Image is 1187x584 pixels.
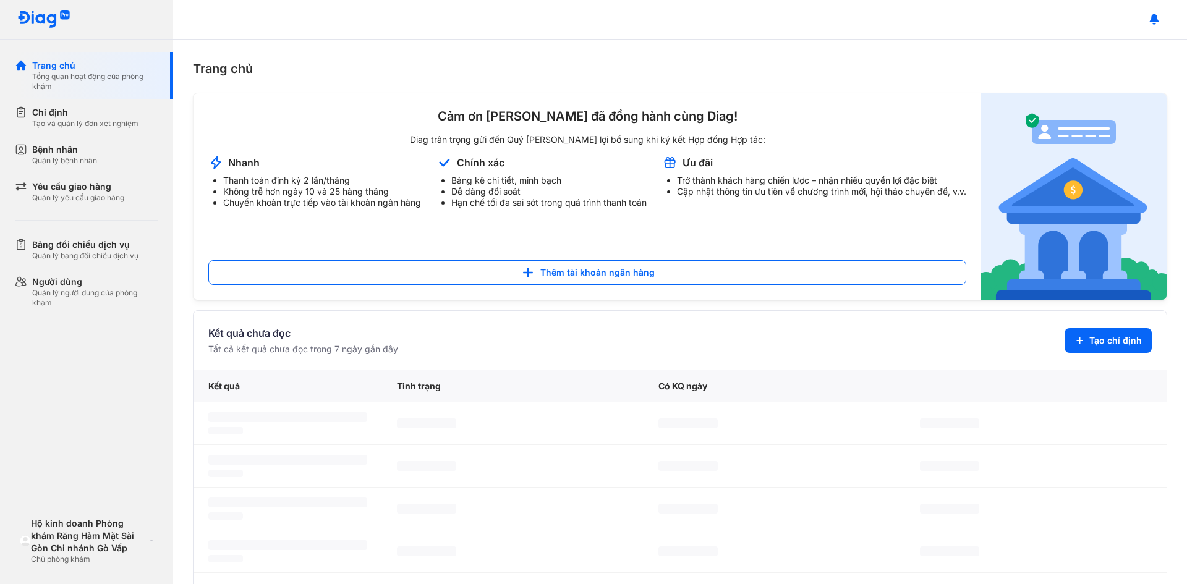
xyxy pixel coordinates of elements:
span: ‌ [208,497,367,507]
span: ‌ [658,418,718,428]
li: Trở thành khách hàng chiến lược – nhận nhiều quyền lợi đặc biệt [677,175,966,186]
span: ‌ [208,470,243,477]
span: ‌ [208,512,243,520]
div: Tổng quan hoạt động của phòng khám [32,72,158,91]
span: ‌ [658,546,718,556]
span: ‌ [397,504,456,514]
li: Hạn chế tối đa sai sót trong quá trình thanh toán [451,197,647,208]
div: Chính xác [457,156,504,169]
span: ‌ [208,540,367,550]
button: Tạo chỉ định [1065,328,1152,353]
div: Diag trân trọng gửi đến Quý [PERSON_NAME] lợi bổ sung khi ký kết Hợp đồng Hợp tác: [208,134,966,145]
img: logo [17,10,70,29]
div: Kết quả chưa đọc [208,326,398,341]
img: account-announcement [981,93,1167,300]
li: Không trễ hơn ngày 10 và 25 hàng tháng [223,186,421,197]
span: ‌ [920,504,979,514]
span: ‌ [658,461,718,471]
div: Yêu cầu giao hàng [32,180,124,193]
li: Dễ dàng đối soát [451,186,647,197]
span: ‌ [208,455,367,465]
img: account-announcement [662,155,678,170]
div: Cảm ơn [PERSON_NAME] đã đồng hành cùng Diag! [208,108,966,124]
div: Quản lý bảng đối chiếu dịch vụ [32,251,138,261]
div: Người dùng [32,276,158,288]
li: Chuyển khoản trực tiếp vào tài khoản ngân hàng [223,197,421,208]
span: ‌ [658,504,718,514]
button: Thêm tài khoản ngân hàng [208,260,966,285]
div: Chỉ định [32,106,138,119]
div: Quản lý người dùng của phòng khám [32,288,158,308]
li: Thanh toán định kỳ 2 lần/tháng [223,175,421,186]
img: logo [20,535,31,546]
div: Bảng đối chiếu dịch vụ [32,239,138,251]
div: Tạo và quản lý đơn xét nghiệm [32,119,138,129]
div: Tất cả kết quả chưa đọc trong 7 ngày gần đây [208,343,398,355]
li: Cập nhật thông tin ưu tiên về chương trình mới, hội thảo chuyên đề, v.v. [677,186,966,197]
div: Hộ kinh doanh Phòng khám Răng Hàm Mặt Sài Gòn Chi nhánh Gò Vấp [31,517,145,554]
div: Quản lý bệnh nhân [32,156,97,166]
div: Trang chủ [32,59,158,72]
div: Quản lý yêu cầu giao hàng [32,193,124,203]
span: ‌ [208,412,367,422]
div: Ưu đãi [683,156,713,169]
li: Bảng kê chi tiết, minh bạch [451,175,647,186]
span: ‌ [397,418,456,428]
div: Tình trạng [382,370,644,402]
div: Kết quả [194,370,382,402]
span: ‌ [920,546,979,556]
span: ‌ [920,418,979,428]
span: ‌ [208,555,243,562]
span: ‌ [208,427,243,434]
span: ‌ [920,461,979,471]
div: Nhanh [228,156,260,169]
div: Chủ phòng khám [31,554,145,564]
img: account-announcement [208,155,223,170]
div: Trang chủ [193,59,1167,78]
span: ‌ [397,546,456,556]
span: Tạo chỉ định [1089,334,1142,347]
img: account-announcement [436,155,452,170]
div: Bệnh nhân [32,143,97,156]
div: Có KQ ngày [644,370,905,402]
span: ‌ [397,461,456,471]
